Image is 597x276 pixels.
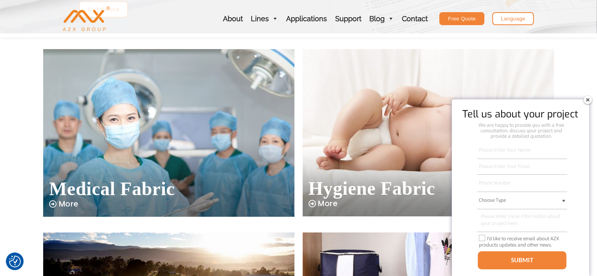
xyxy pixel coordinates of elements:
[439,12,484,25] a: Free Quote
[59,200,79,208] span: More
[9,256,21,267] img: Revisit consent button
[9,256,21,267] button: Consent Preferences
[492,12,534,25] a: Language
[43,49,294,217] img: Fabric 1
[49,179,175,198] a: Medical Fabric
[309,179,435,198] a: Hygiene Fabric
[303,49,554,216] img: Fabric 2
[309,200,338,207] a: More
[63,15,110,22] a: AZX Nonwoven Machine
[318,200,338,207] span: More
[49,200,79,208] a: More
